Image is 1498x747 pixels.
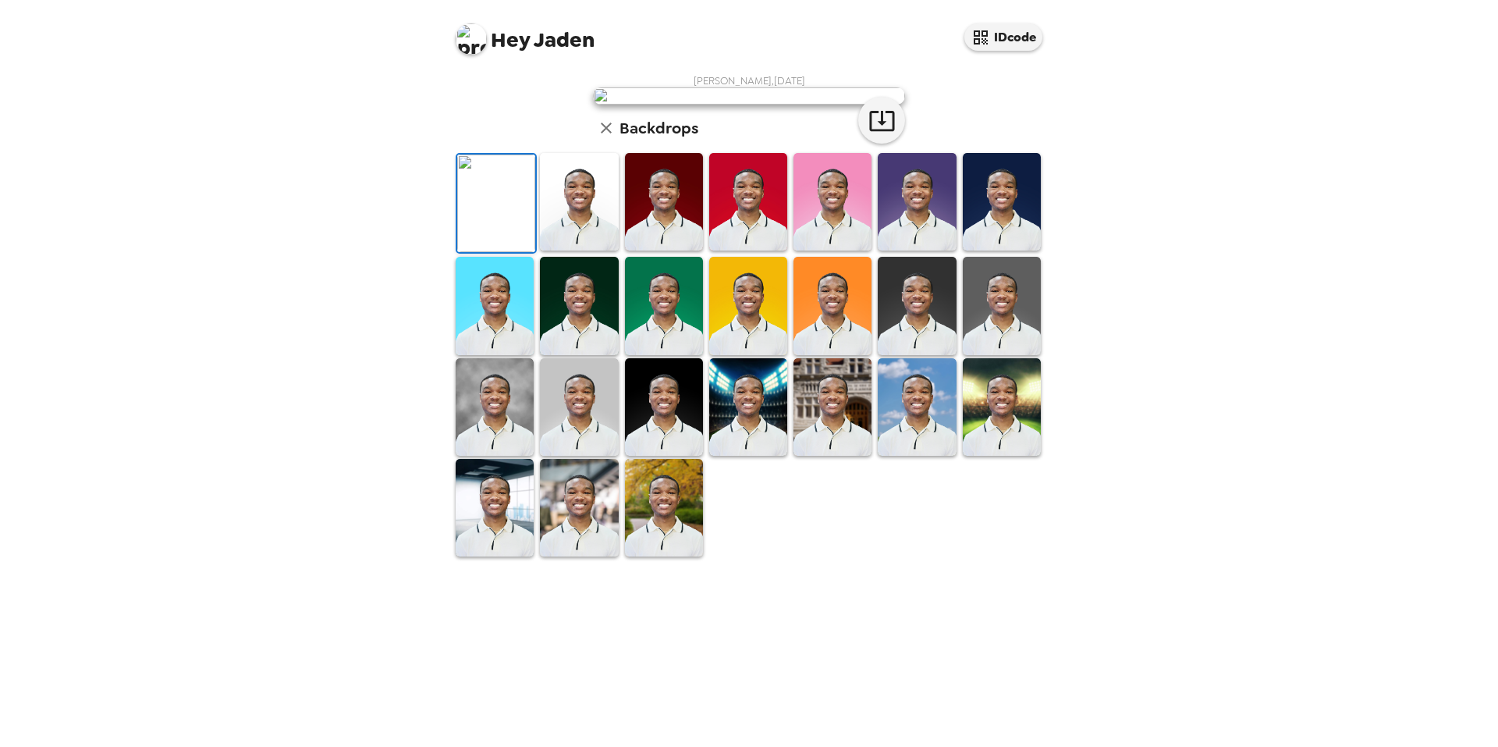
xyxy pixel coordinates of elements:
span: Hey [491,26,530,54]
h6: Backdrops [619,116,698,141]
button: IDcode [964,23,1042,51]
span: Jaden [456,16,595,51]
img: Original [457,155,535,252]
span: [PERSON_NAME] , [DATE] [694,74,805,87]
img: profile pic [456,23,487,55]
img: user [593,87,905,105]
